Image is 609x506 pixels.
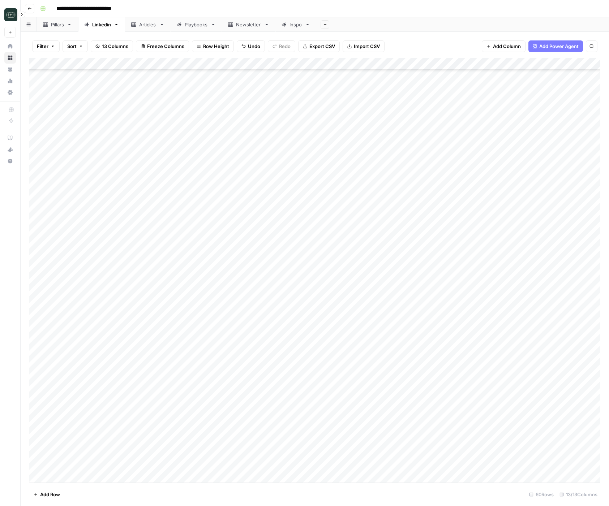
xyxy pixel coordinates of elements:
[557,489,600,500] div: 13/13 Columns
[78,17,125,32] a: Linkedin
[298,40,340,52] button: Export CSV
[4,132,16,144] a: AirOps Academy
[4,87,16,98] a: Settings
[125,17,171,32] a: Articles
[248,43,260,50] span: Undo
[63,40,88,52] button: Sort
[40,491,60,498] span: Add Row
[29,489,64,500] button: Add Row
[236,21,261,28] div: Newsletter
[4,52,16,64] a: Browse
[268,40,295,52] button: Redo
[171,17,222,32] a: Playbooks
[92,21,111,28] div: Linkedin
[528,40,583,52] button: Add Power Agent
[309,43,335,50] span: Export CSV
[139,21,156,28] div: Articles
[275,17,316,32] a: Inspo
[147,43,184,50] span: Freeze Columns
[136,40,189,52] button: Freeze Columns
[102,43,128,50] span: 13 Columns
[37,17,78,32] a: Pillars
[279,43,291,50] span: Redo
[4,8,17,21] img: Catalyst Logo
[539,43,579,50] span: Add Power Agent
[237,40,265,52] button: Undo
[4,40,16,52] a: Home
[290,21,302,28] div: Inspo
[192,40,234,52] button: Row Height
[32,40,60,52] button: Filter
[526,489,557,500] div: 60 Rows
[185,21,208,28] div: Playbooks
[5,144,16,155] div: What's new?
[222,17,275,32] a: Newsletter
[354,43,380,50] span: Import CSV
[37,43,48,50] span: Filter
[4,155,16,167] button: Help + Support
[4,144,16,155] button: What's new?
[51,21,64,28] div: Pillars
[203,43,229,50] span: Row Height
[4,6,16,24] button: Workspace: Catalyst
[343,40,385,52] button: Import CSV
[91,40,133,52] button: 13 Columns
[4,75,16,87] a: Usage
[482,40,526,52] button: Add Column
[67,43,77,50] span: Sort
[493,43,521,50] span: Add Column
[4,64,16,75] a: Your Data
